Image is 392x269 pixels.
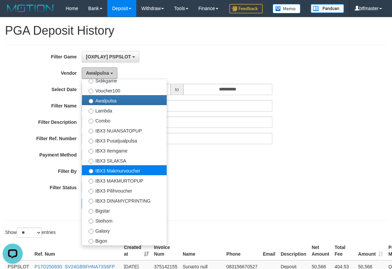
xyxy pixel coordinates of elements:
[229,4,263,13] img: Feedback.jpg
[82,195,167,205] label: IBX3 DINAMYCPRINTING
[32,241,121,260] th: Ref. Num
[82,145,167,155] label: IBX3 Itemgame
[89,99,93,103] input: Awalpulsa
[355,241,386,260] th: Amount: activate to sort column ascending
[89,169,93,174] input: IBX3 Makmurvoucher
[82,51,139,62] button: [OXPLAY] PSPSLOT
[89,89,93,93] input: Voucher100
[89,179,93,184] input: IBX3 MAKMURTOPUP
[82,115,167,125] label: Combo
[5,24,387,37] h1: PGA Deposit History
[273,4,301,13] img: Button%20Memo.svg
[82,155,167,165] label: IBX3 SILAKSA
[224,241,260,260] th: Phone
[82,95,167,105] label: Awalpulsa
[3,3,23,23] button: Open LiveChat chat widget
[5,228,56,238] label: Show entries
[82,75,167,85] label: Sidikgame
[82,205,167,215] label: Bigstar
[89,149,93,154] input: IBX3 Itemgame
[89,209,93,214] input: Bigstar
[82,105,167,115] label: Lambda
[89,199,93,204] input: IBX3 DINAMYCPRINTING
[89,189,93,194] input: IBX3 Pilihvoucher
[89,229,93,234] input: Galaxy
[89,139,93,144] input: IBX3 Pusatjualpulsa
[82,215,167,225] label: Steihom
[5,3,56,13] img: MOTION_logo.png
[82,175,167,185] label: IBX3 MAKMURTOPUP
[17,228,42,238] select: Showentries
[86,70,109,76] span: Awalpulsa
[82,235,167,245] label: Bigon
[89,239,93,244] input: Bigon
[82,185,167,195] label: IBX3 Pilihvoucher
[89,109,93,113] input: Lambda
[171,84,183,95] span: to
[89,159,93,164] input: IBX3 SILAKSA
[260,241,278,260] th: Email
[309,241,332,260] th: Net Amount
[82,225,167,235] label: Galaxy
[82,135,167,145] label: IBX3 Pusatjualpulsa
[82,125,167,135] label: IBX3 NUANSATOPUP
[180,241,224,260] th: Name
[278,241,309,260] th: Description
[82,67,117,79] button: Awalpulsa
[121,241,151,260] th: Created at: activate to sort column ascending
[89,129,93,133] input: IBX3 NUANSATOPUP
[86,54,131,59] span: [OXPLAY] PSPSLOT
[82,165,167,175] label: IBX3 Makmurvoucher
[89,119,93,123] input: Combo
[332,241,355,260] th: Total Fee
[311,4,344,13] img: panduan.png
[89,219,93,224] input: Steihom
[151,241,180,260] th: Invoice Num
[89,79,93,83] input: Sidikgame
[82,85,167,95] label: Voucher100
